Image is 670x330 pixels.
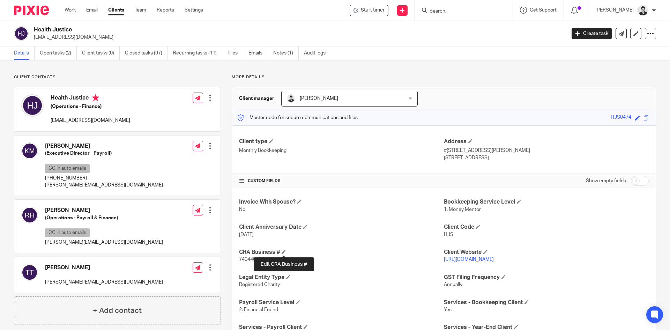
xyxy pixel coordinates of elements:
h5: (Operations - Payroll & Finance) [45,214,163,221]
span: Registered Charity [239,282,280,287]
h5: (Operations - Finance) [51,103,130,110]
h5: (Executive Director - Payroll) [45,150,163,157]
img: svg%3E [21,94,44,117]
a: Clients [108,7,124,14]
span: HJS [444,232,453,237]
img: svg%3E [14,26,29,41]
span: Yes [444,307,452,312]
a: Work [65,7,76,14]
h4: CUSTOM FIELDS [239,178,444,184]
a: Email [86,7,98,14]
img: svg%3E [21,142,38,159]
h4: [PERSON_NAME] [45,264,163,271]
p: #[STREET_ADDRESS][PERSON_NAME] [444,147,649,154]
h4: Address [444,138,649,145]
a: Team [135,7,146,14]
a: Closed tasks (97) [125,46,168,60]
i: Primary [92,94,99,101]
h4: Bookkeeping Service Level [444,198,649,206]
div: Health Justice [350,5,388,16]
h4: [PERSON_NAME] [45,207,163,214]
a: Audit logs [304,46,331,60]
a: [URL][DOMAIN_NAME] [444,257,494,262]
p: [PERSON_NAME][EMAIL_ADDRESS][DOMAIN_NAME] [45,239,163,246]
div: HJS0474 [611,114,631,122]
img: svg%3E [21,207,38,223]
span: No [239,207,245,212]
h4: Client Anniversary Date [239,223,444,231]
a: Open tasks (2) [40,46,77,60]
img: svg%3E [21,264,38,281]
img: squarehead.jpg [287,94,295,103]
h4: + Add contact [93,305,142,316]
img: squarehead.jpg [637,5,648,16]
p: [STREET_ADDRESS] [444,154,649,161]
a: Settings [185,7,203,14]
h4: Legal Entity Type [239,274,444,281]
h4: Health Justice [51,94,130,103]
span: 2. Financial Friend [239,307,278,312]
p: [EMAIL_ADDRESS][DOMAIN_NAME] [34,34,561,41]
span: [DATE] [239,232,254,237]
p: [PERSON_NAME] [595,7,634,14]
p: CC in auto emails [45,164,90,173]
span: 740440474 [239,257,264,262]
a: Notes (1) [273,46,299,60]
span: [PERSON_NAME] [300,96,338,101]
span: Get Support [530,8,557,13]
p: More details [232,74,656,80]
h4: Payroll Service Level [239,299,444,306]
h4: Client type [239,138,444,145]
h4: CRA Business # [239,249,444,256]
h4: Invoice With Spouse? [239,198,444,206]
p: [PERSON_NAME][EMAIL_ADDRESS][DOMAIN_NAME] [45,279,163,286]
h4: [PERSON_NAME] [45,142,163,150]
p: Monthly Bookkeeping [239,147,444,154]
p: [PERSON_NAME][EMAIL_ADDRESS][DOMAIN_NAME] [45,182,163,189]
h3: Client manager [239,95,274,102]
a: Reports [157,7,174,14]
a: Emails [248,46,268,60]
h4: Services - Bookkeeping Client [444,299,649,306]
h4: Client Code [444,223,649,231]
p: Client contacts [14,74,221,80]
a: Recurring tasks (11) [173,46,222,60]
a: Create task [572,28,612,39]
span: 1. Money Mentor [444,207,481,212]
p: Master code for secure communications and files [237,114,358,121]
h4: Client Website [444,249,649,256]
p: [EMAIL_ADDRESS][DOMAIN_NAME] [51,117,130,124]
span: Annually [444,282,462,287]
a: Files [228,46,243,60]
h4: GST Filing Frequency [444,274,649,281]
img: Pixie [14,6,49,15]
p: CC in auto emails [45,228,90,237]
label: Show empty fields [586,177,626,184]
a: Details [14,46,35,60]
h2: Health Justice [34,26,456,34]
p: [PHONE_NUMBER] [45,175,163,182]
a: Client tasks (0) [82,46,120,60]
input: Search [429,8,492,15]
span: Start timer [361,7,385,14]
